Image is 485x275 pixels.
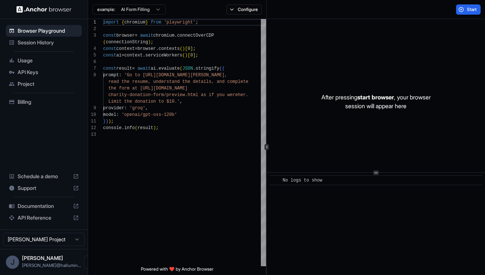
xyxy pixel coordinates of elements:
span: Project [18,80,79,88]
span: charity-donation-form/preview.html as if you were [108,92,238,98]
span: await [140,33,153,38]
div: Browser Playground [6,25,82,37]
div: API Keys [6,66,82,78]
span: Start [467,7,477,12]
span: result [116,66,132,71]
div: 2 [88,26,96,32]
span: 0 [187,46,190,51]
span: { [222,66,225,71]
span: ai [151,66,156,71]
span: ( [180,66,182,71]
span: const [103,53,116,58]
span: ; [111,119,114,124]
span: start browser [357,93,394,101]
span: Billing [18,98,79,106]
span: example: [97,7,115,12]
span: ; [196,20,198,25]
span: the form at [URL][DOMAIN_NAME] [108,86,187,91]
span: . [156,66,158,71]
span: ete [240,79,248,84]
button: Configure [226,4,262,15]
span: her. [238,92,248,98]
span: ) [108,119,111,124]
button: Start [456,4,481,15]
span: evaluate [158,66,180,71]
span: ( [219,66,222,71]
span: chromium [153,33,175,38]
button: Open menu [84,256,97,269]
span: = [132,66,135,71]
span: ) [185,53,187,58]
span: ai [116,53,121,58]
span: model [103,112,116,117]
span: browser [116,33,135,38]
span: Browser Playground [18,27,79,34]
span: info [124,125,135,131]
span: ) [182,46,185,51]
span: Support [18,184,70,192]
span: result [138,125,153,131]
span: ) [153,125,156,131]
span: Jerry Wu [22,255,63,261]
span: = [135,46,137,51]
div: 10 [88,111,96,118]
div: Documentation [6,200,82,212]
span: browser [138,46,156,51]
div: API Reference [6,212,82,224]
span: stringify [196,66,219,71]
span: : [116,112,119,117]
div: Session History [6,37,82,48]
span: } [145,20,148,25]
span: chromium [124,20,146,25]
span: 'playwright' [164,20,196,25]
div: 1 [88,19,96,26]
span: ; [196,53,198,58]
div: J [6,256,19,269]
span: . [143,53,145,58]
span: . [156,46,158,51]
span: await [138,66,151,71]
div: Schedule a demo [6,170,82,182]
span: 0 [190,53,193,58]
span: . [193,66,196,71]
p: After pressing , your browser session will appear here [321,93,431,110]
span: [ [187,53,190,58]
span: [ [185,46,187,51]
span: ( [103,40,106,45]
div: 3 [88,32,96,39]
span: context [124,53,143,58]
span: 'groq' [130,106,145,111]
span: ( [135,125,137,131]
span: : [124,106,127,111]
span: Powered with ❤️ by Anchor Browser [141,266,214,275]
div: 5 [88,52,96,59]
span: 'Go to [URL][DOMAIN_NAME][PERSON_NAME], [124,73,227,78]
span: API Keys [18,69,79,76]
span: Session History [18,39,79,46]
span: provider [103,106,124,111]
span: jerry@halluminate.ai [22,263,81,268]
span: ] [193,53,196,58]
span: Usage [18,57,79,64]
span: import [103,20,119,25]
span: connectionString [106,40,148,45]
span: = [121,53,124,58]
span: JSON [182,66,193,71]
div: Support [6,182,82,194]
span: ; [193,46,196,51]
span: ; [156,125,158,131]
span: from [151,20,161,25]
img: Anchor Logo [17,6,72,13]
span: , [180,99,182,104]
span: serviceWorkers [145,53,182,58]
div: 8 [88,72,96,78]
span: ( [182,53,185,58]
div: Project [6,78,82,90]
span: Limit the donation to $10.' [108,99,179,104]
span: . [121,125,124,131]
span: . [174,33,177,38]
div: Billing [6,96,82,108]
div: 13 [88,131,96,138]
div: 7 [88,65,96,72]
span: Documentation [18,202,70,210]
